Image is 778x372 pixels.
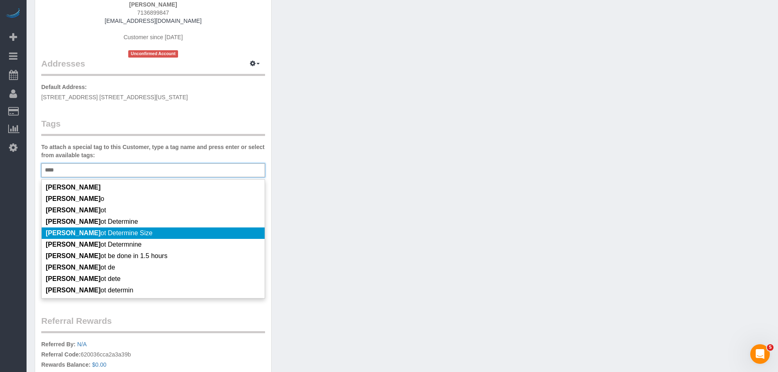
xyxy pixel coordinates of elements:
img: Automaid Logo [5,8,21,20]
a: $0.00 [92,361,107,368]
em: [PERSON_NAME] [46,218,100,225]
label: Referred By: [41,340,76,348]
em: [PERSON_NAME] [46,207,100,214]
label: Default Address: [41,83,87,91]
em: [PERSON_NAME] [46,287,100,294]
em: [PERSON_NAME] [46,252,100,259]
span: Customer since [DATE] [123,34,183,40]
a: [EMAIL_ADDRESS][DOMAIN_NAME] [105,18,201,24]
a: N/A [77,341,87,347]
iframe: Intercom live chat [750,344,770,364]
legend: Tags [41,118,265,136]
span: ot be done in 1.5 hours [46,252,167,259]
strong: [PERSON_NAME] [129,1,177,8]
legend: Referral Rewards [41,315,265,333]
em: [PERSON_NAME] [46,184,100,191]
span: ot [46,207,106,214]
span: o [46,195,104,202]
span: ot de [46,264,115,271]
label: Referral Code: [41,350,80,359]
em: [PERSON_NAME] [46,195,100,202]
span: [STREET_ADDRESS] [STREET_ADDRESS][US_STATE] [41,94,188,100]
span: ot Determine [46,218,138,225]
span: ot Determine Size [46,229,152,236]
label: Rewards Balance: [41,361,91,369]
em: [PERSON_NAME] [46,229,100,236]
em: [PERSON_NAME] [46,241,100,248]
em: [PERSON_NAME] [46,275,100,282]
span: 5 [767,344,774,351]
span: Unconfirmed Account [128,50,178,57]
span: ot dete [46,275,120,282]
p: 620036cca2a3a39b [41,340,265,371]
hm-ph: 7136899847 [137,9,169,16]
span: ot determin [46,287,133,294]
span: ot Determnine [46,241,142,248]
em: [PERSON_NAME] [46,264,100,271]
label: To attach a special tag to this Customer, type a tag name and press enter or select from availabl... [41,143,265,159]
